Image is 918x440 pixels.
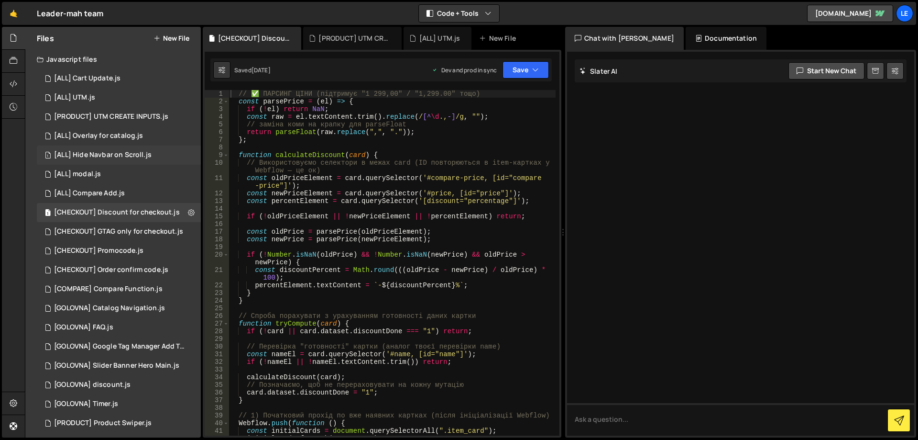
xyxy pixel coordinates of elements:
div: 16298/45098.js [37,184,201,203]
div: 1 [205,90,229,98]
div: 9 [205,151,229,159]
div: 36 [205,389,229,396]
button: New File [153,34,189,42]
div: Leader-mah team [37,8,103,19]
div: [ALL] Overlay for catalog.js [54,132,143,140]
div: 16298/44855.js [37,299,201,318]
div: [CHECKOUT] GTAG only for checkout.js [54,227,183,236]
div: 23 [205,289,229,297]
div: 6 [205,128,229,136]
h2: Files [37,33,54,44]
div: 16298/45324.js [37,88,201,107]
div: 22 [205,282,229,289]
div: Chat with [PERSON_NAME] [565,27,684,50]
a: 🤙 [2,2,25,25]
div: 19 [205,243,229,251]
button: Save [503,61,549,79]
div: 12 [205,190,229,197]
div: [DATE] [251,66,271,74]
div: 35 [205,381,229,389]
div: New File [479,34,519,43]
div: 26 [205,312,229,320]
div: [PRODUCT] Product Swiper.js [54,419,152,428]
div: 41 [205,427,229,435]
div: 16298/44976.js [37,165,201,184]
div: 16298/44469.js [37,337,204,356]
div: 20 [205,251,229,266]
div: 10 [205,159,229,174]
div: 16298/45144.js [37,241,201,260]
div: [ALL] Cart Update.js [54,74,120,83]
button: Start new chat [788,62,864,79]
div: 16298/44879.js [37,260,201,280]
div: 16298/44400.js [37,395,201,414]
div: 16298/45243.js [37,203,201,222]
div: 8 [205,144,229,151]
div: [ALL] Compare Add.js [54,189,125,198]
div: Dev and prod in sync [432,66,497,74]
div: 16298/45143.js [37,222,201,241]
div: 33 [205,366,229,373]
div: 21 [205,266,229,282]
div: [GOLOVNA] FAQ.js [54,323,113,332]
div: [CHECKOUT] Discount for checkout.js [218,34,290,43]
div: 5 [205,121,229,128]
div: 31 [205,350,229,358]
div: [GOLOVNA] Catalog Navigation.js [54,304,165,313]
span: 1 [45,152,51,160]
div: [GOLOVNA] Timer.js [54,400,118,408]
div: 16298/44402.js [37,146,201,165]
div: 2 [205,98,229,105]
div: 40 [205,419,229,427]
div: [PRODUCT] UTM CREATE INPUTS.js [318,34,390,43]
div: 14 [205,205,229,213]
div: 11 [205,174,229,190]
h2: Slater AI [579,67,618,76]
div: 16298/45065.js [37,280,201,299]
a: [DOMAIN_NAME] [807,5,893,22]
div: 27 [205,320,229,327]
div: 16298/44467.js [37,69,201,88]
div: [ALL] Hide Navbar on Scroll.js [54,151,152,159]
div: 25 [205,305,229,312]
div: 13 [205,197,229,205]
div: 37 [205,396,229,404]
div: [CHECKOUT] Order confirm code.js [54,266,168,274]
button: Code + Tools [419,5,499,22]
div: [PRODUCT] UTM CREATE INPUTS.js [54,113,168,121]
div: 32 [205,358,229,366]
div: 16298/44405.js [37,414,201,433]
div: Saved [234,66,271,74]
div: [ALL] UTM.js [54,93,95,102]
span: 1 [45,210,51,217]
div: 16298/44463.js [37,318,201,337]
div: 24 [205,297,229,305]
div: 28 [205,327,229,335]
div: 29 [205,335,229,343]
div: [GOLOVNA] Slider Banner Hero Main.js [54,361,179,370]
div: [ALL] UTM.js [419,34,460,43]
div: 15 [205,213,229,220]
div: Documentation [686,27,766,50]
div: 34 [205,373,229,381]
div: 7 [205,136,229,144]
div: 38 [205,404,229,412]
div: 17 [205,228,229,236]
div: 3 [205,105,229,113]
div: 16 [205,220,229,228]
div: 16298/44401.js [37,356,201,375]
div: 16298/44466.js [37,375,201,395]
div: [GOLOVNA] discount.js [54,381,131,389]
div: 16298/45326.js [37,107,201,126]
a: Le [896,5,913,22]
div: 16298/45111.js [37,126,201,146]
div: 30 [205,343,229,350]
div: [CHECKOUT] Discount for checkout.js [54,208,180,217]
div: [GOLOVNA] Google Tag Manager Add To Cart.js [54,342,186,351]
div: Javascript files [25,50,201,69]
div: [CHECKOUT] Promocode.js [54,247,143,255]
div: 18 [205,236,229,243]
div: [ALL] modal.js [54,170,101,179]
div: 39 [205,412,229,419]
